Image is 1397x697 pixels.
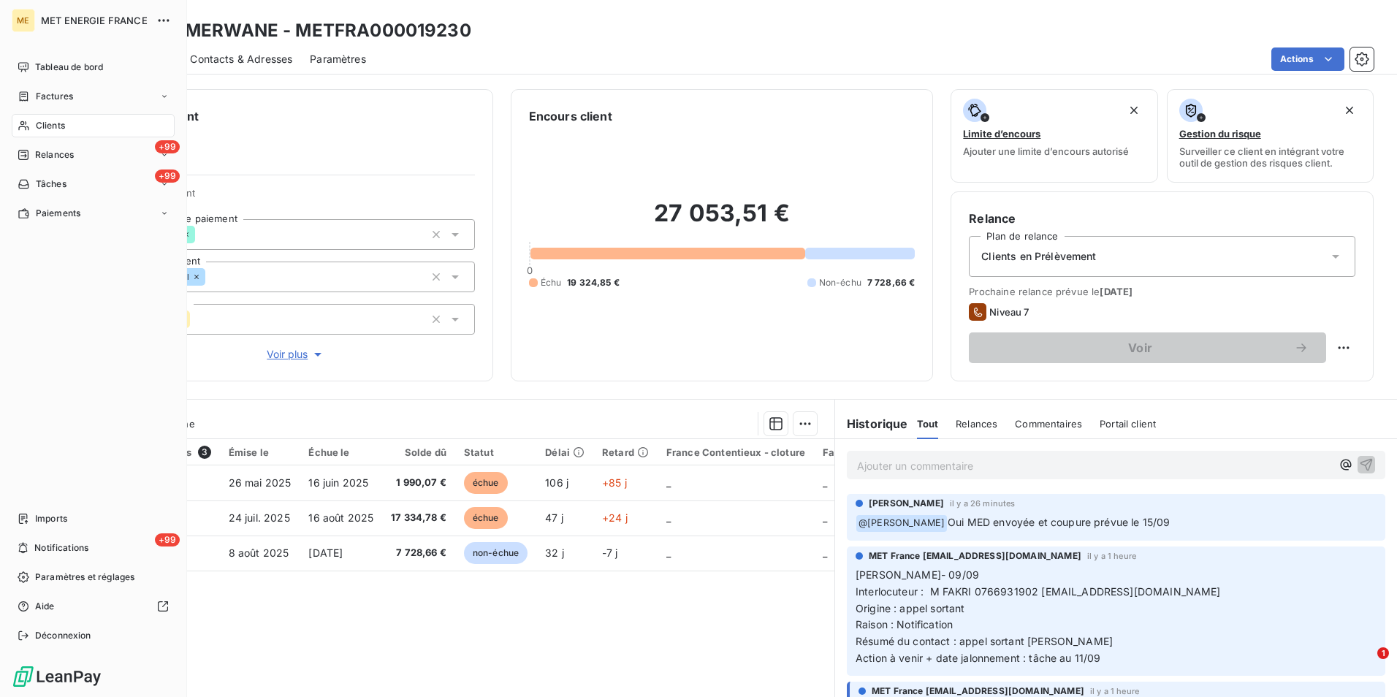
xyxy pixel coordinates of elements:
[35,512,67,525] span: Imports
[602,446,649,458] div: Retard
[835,415,908,433] h6: Historique
[118,346,475,362] button: Voir plus
[856,515,947,532] span: @ [PERSON_NAME]
[190,313,202,326] input: Ajouter une valeur
[190,52,292,66] span: Contacts & Adresses
[969,332,1326,363] button: Voir
[310,52,366,66] span: Paramètres
[155,533,180,546] span: +99
[869,549,1081,563] span: MET France [EMAIL_ADDRESS][DOMAIN_NAME]
[88,107,475,125] h6: Informations client
[823,511,827,524] span: _
[229,546,289,559] span: 8 août 2025
[602,546,618,559] span: -7 j
[963,145,1129,157] span: Ajouter une limite d’encours autorisé
[464,542,528,564] span: non-échue
[391,446,446,458] div: Solde dû
[391,511,446,525] span: 17 334,78 €
[567,276,620,289] span: 19 324,85 €
[229,511,290,524] span: 24 juil. 2025
[545,511,563,524] span: 47 j
[856,602,964,614] span: Origine : appel sortant
[856,618,953,631] span: Raison : Notification
[545,546,564,559] span: 32 j
[198,446,211,459] span: 3
[823,546,827,559] span: _
[155,170,180,183] span: +99
[36,90,73,103] span: Factures
[35,571,134,584] span: Paramètres et réglages
[989,306,1029,318] span: Niveau 7
[951,89,1157,183] button: Limite d’encoursAjouter une limite d’encours autorisé
[118,187,475,207] span: Propriétés Client
[1090,687,1139,696] span: il y a 1 heure
[1015,418,1082,430] span: Commentaires
[195,228,207,241] input: Ajouter une valeur
[986,342,1294,354] span: Voir
[155,140,180,153] span: +99
[464,472,508,494] span: échue
[36,207,80,220] span: Paiements
[981,249,1096,264] span: Clients en Prélèvement
[229,476,292,489] span: 26 mai 2025
[666,476,671,489] span: _
[36,119,65,132] span: Clients
[35,61,103,74] span: Tableau de bord
[12,595,175,618] a: Aide
[1167,89,1374,183] button: Gestion du risqueSurveiller ce client en intégrant votre outil de gestion des risques client.
[856,635,1113,647] span: Résumé du contact : appel sortant [PERSON_NAME]
[856,568,979,581] span: [PERSON_NAME]- 09/09
[267,347,325,362] span: Voir plus
[666,511,671,524] span: _
[963,128,1040,140] span: Limite d’encours
[464,446,528,458] div: Statut
[823,476,827,489] span: _
[856,585,1221,598] span: Interlocuteur : M FAKRI 0766931902 [EMAIL_ADDRESS][DOMAIN_NAME]
[823,446,923,458] div: Facture / Echéancier
[666,446,805,458] div: France Contentieux - cloture
[308,476,368,489] span: 16 juin 2025
[41,15,148,26] span: MET ENERGIE FRANCE
[917,418,939,430] span: Tout
[129,18,471,44] h3: FAKRI MERWANE - METFRA000019230
[391,476,446,490] span: 1 990,07 €
[308,546,343,559] span: [DATE]
[545,446,585,458] div: Délai
[1347,647,1382,682] iframe: Intercom live chat
[956,418,997,430] span: Relances
[34,541,88,555] span: Notifications
[948,516,1170,528] span: Oui MED envoyée et coupure prévue le 15/09
[1100,286,1133,297] span: [DATE]
[464,507,508,529] span: échue
[602,476,627,489] span: +85 j
[867,276,916,289] span: 7 728,66 €
[1179,128,1261,140] span: Gestion du risque
[527,264,533,276] span: 0
[308,511,373,524] span: 16 août 2025
[666,546,671,559] span: _
[391,546,446,560] span: 7 728,66 €
[36,178,66,191] span: Tâches
[205,270,217,283] input: Ajouter une valeur
[819,276,861,289] span: Non-échu
[869,497,944,510] span: [PERSON_NAME]
[35,148,74,161] span: Relances
[602,511,628,524] span: +24 j
[229,446,292,458] div: Émise le
[529,199,916,243] h2: 27 053,51 €
[35,600,55,613] span: Aide
[541,276,562,289] span: Échu
[1377,647,1389,659] span: 1
[969,210,1355,227] h6: Relance
[35,629,91,642] span: Déconnexion
[1100,418,1156,430] span: Portail client
[545,476,568,489] span: 106 j
[1271,47,1344,71] button: Actions
[529,107,612,125] h6: Encours client
[1179,145,1361,169] span: Surveiller ce client en intégrant votre outil de gestion des risques client.
[308,446,373,458] div: Échue le
[969,286,1355,297] span: Prochaine relance prévue le
[12,665,102,688] img: Logo LeanPay
[950,499,1016,508] span: il y a 26 minutes
[856,652,1101,664] span: Action à venir + date jalonnement : tâche au 11/09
